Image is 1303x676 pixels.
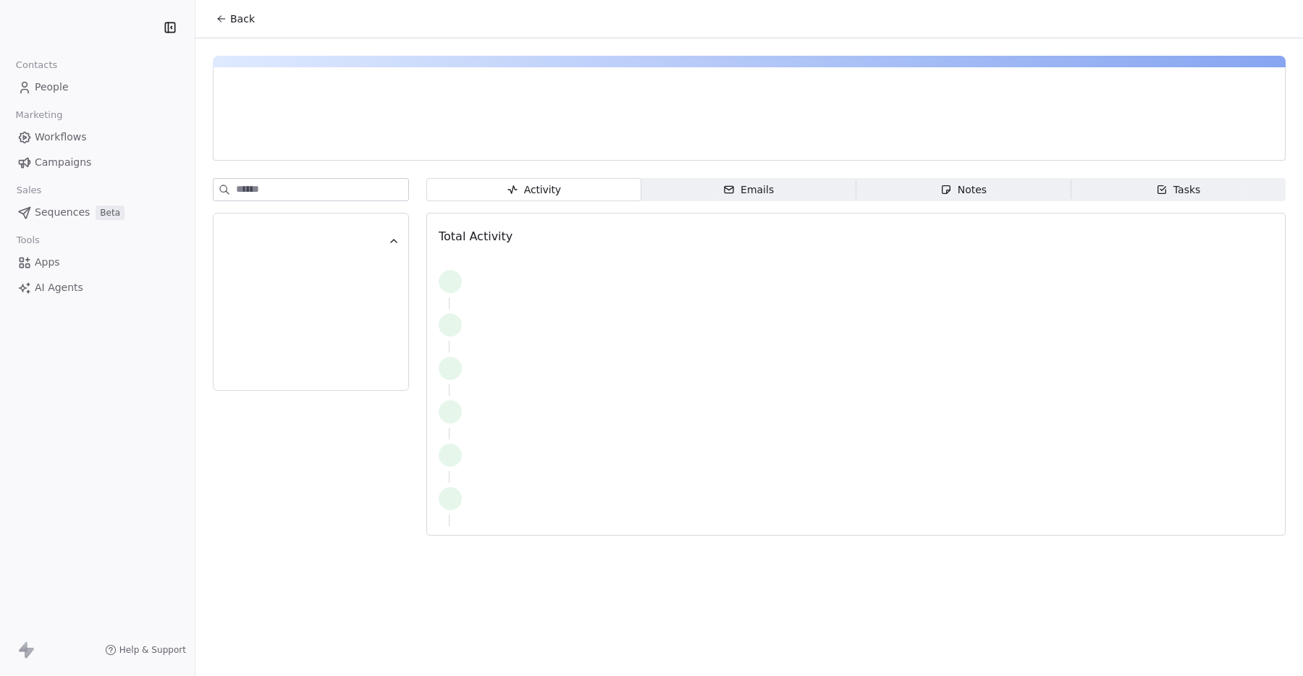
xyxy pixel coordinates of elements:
span: Tools [10,229,46,251]
span: Marketing [9,104,69,126]
a: Workflows [12,125,183,149]
span: AI Agents [35,280,83,295]
div: Emails [723,182,774,198]
a: Help & Support [105,644,186,656]
a: Apps [12,250,183,274]
span: People [35,80,69,95]
a: Campaigns [12,151,183,174]
span: Back [230,12,255,26]
span: Total Activity [439,229,513,243]
span: Beta [96,206,125,220]
span: Sequences [35,205,90,220]
div: Tasks [1156,182,1201,198]
span: Sales [10,179,48,201]
a: People [12,75,183,99]
span: Workflows [35,130,87,145]
span: Help & Support [119,644,186,656]
button: Back [207,6,263,32]
span: Campaigns [35,155,91,170]
span: Apps [35,255,60,270]
span: Contacts [9,54,64,76]
a: SequencesBeta [12,200,183,224]
div: Notes [940,182,987,198]
a: AI Agents [12,276,183,300]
